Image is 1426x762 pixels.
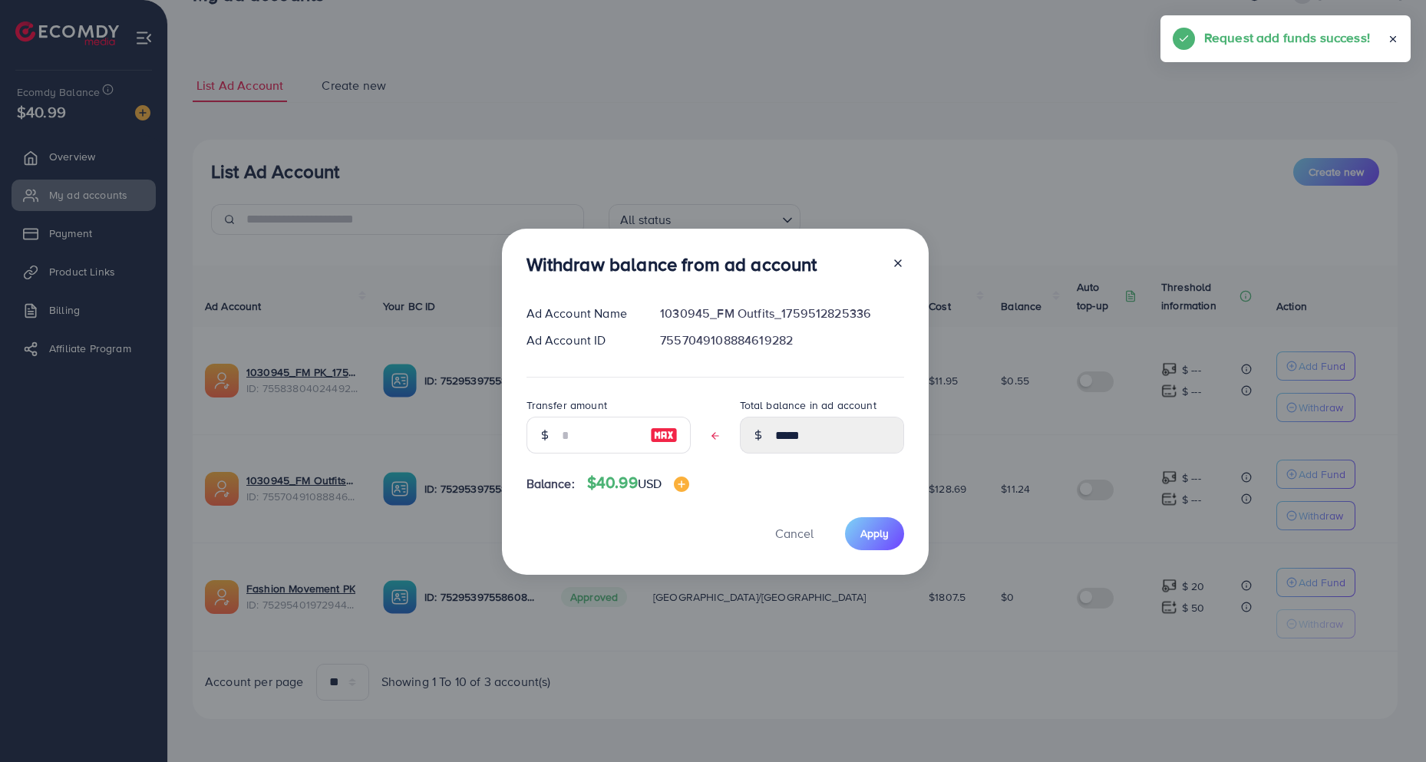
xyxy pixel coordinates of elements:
[674,477,689,492] img: image
[650,426,678,444] img: image
[1361,693,1414,750] iframe: Chat
[587,473,689,493] h4: $40.99
[740,397,876,413] label: Total balance in ad account
[775,525,814,542] span: Cancel
[514,332,649,349] div: Ad Account ID
[860,526,889,541] span: Apply
[845,517,904,550] button: Apply
[526,397,607,413] label: Transfer amount
[526,253,817,275] h3: Withdraw balance from ad account
[756,517,833,550] button: Cancel
[526,475,575,493] span: Balance:
[648,305,916,322] div: 1030945_FM Outfits_1759512825336
[638,475,662,492] span: USD
[648,332,916,349] div: 7557049108884619282
[514,305,649,322] div: Ad Account Name
[1204,28,1370,48] h5: Request add funds success!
